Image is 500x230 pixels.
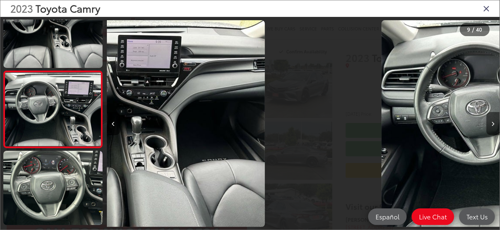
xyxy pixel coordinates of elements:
span: / [472,27,475,32]
a: Text Us [459,208,495,225]
span: Text Us [463,212,491,221]
button: Previous image [107,112,120,135]
span: 2023 [10,1,33,15]
a: Live Chat [412,208,454,225]
span: 40 [476,26,482,33]
span: 9 [467,26,470,33]
span: Toyota Camry [36,1,100,15]
button: Next image [486,112,500,135]
img: 2023 Toyota Camry XSE [2,150,104,226]
span: Live Chat [416,212,450,221]
span: Español [372,212,403,221]
img: 2023 Toyota Camry XSE [4,73,102,146]
a: Español [368,208,407,225]
i: Close gallery [483,4,490,13]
